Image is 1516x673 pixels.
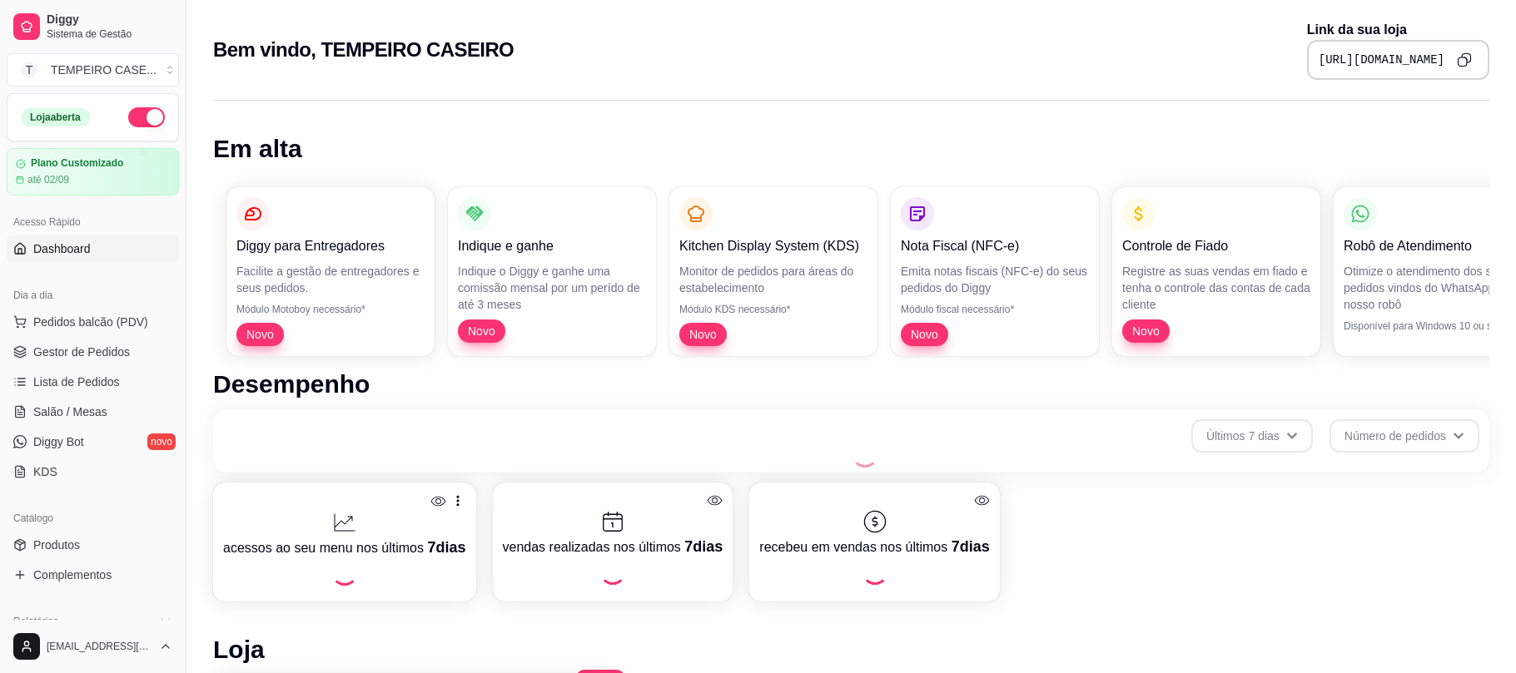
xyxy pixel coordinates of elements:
p: acessos ao seu menu nos últimos [223,536,466,559]
span: Dashboard [33,240,91,257]
a: KDS [7,458,179,485]
p: Link da sua loja [1307,20,1489,40]
span: 7 dias [427,539,465,556]
button: Número de pedidos [1330,419,1479,453]
article: até 02/09 [27,173,69,186]
button: Select a team [7,53,179,87]
span: Novo [904,326,945,343]
div: Loading [599,558,626,585]
div: Loading [331,559,358,586]
p: Controle de Fiado [1122,236,1310,256]
a: DiggySistema de Gestão [7,7,179,47]
p: Módulo KDS necessário* [679,303,867,316]
span: T [21,62,37,78]
div: Catálogo [7,505,179,532]
span: Diggy [47,12,172,27]
div: Loading [862,558,888,585]
button: Últimos 7 dias [1191,419,1313,453]
span: Diggy Bot [33,433,84,450]
span: Novo [683,326,723,343]
span: Complementos [33,567,112,583]
a: Salão / Mesas [7,398,179,425]
button: Alterar Status [128,107,165,127]
span: Gestor de Pedidos [33,344,130,360]
p: vendas realizadas nos últimos [503,535,723,558]
button: Pedidos balcão (PDV) [7,309,179,335]
a: Dashboard [7,235,179,262]
span: Salão / Mesas [33,403,107,420]
h1: Em alta [213,134,1489,164]
a: Diggy Botnovo [7,428,179,455]
span: [EMAIL_ADDRESS][DOMAIN_NAME] [47,640,152,653]
button: Copy to clipboard [1451,47,1478,73]
div: Loja aberta [21,108,90,126]
a: Lista de Pedidos [7,369,179,395]
p: Registre as suas vendas em fiado e tenha o controle das contas de cada cliente [1122,263,1310,313]
p: Módulo fiscal necessário* [901,303,1089,316]
p: Indique e ganhe [458,236,646,256]
span: Novo [1126,323,1166,339]
span: Produtos [33,537,80,553]
button: Nota Fiscal (NFC-e)Emita notas fiscais (NFC-e) do seus pedidos do DiggyMódulo fiscal necessário*Novo [891,187,1099,356]
p: Facilite a gestão de entregadores e seus pedidos. [236,263,425,296]
a: Complementos [7,562,179,588]
p: Kitchen Display System (KDS) [679,236,867,256]
p: Emita notas fiscais (NFC-e) do seus pedidos do Diggy [901,263,1089,296]
div: Dia a dia [7,282,179,309]
span: Relatórios [13,615,58,628]
h1: Loja [213,635,1489,665]
span: Sistema de Gestão [47,27,172,41]
span: Novo [461,323,502,339]
pre: [URL][DOMAIN_NAME] [1319,52,1444,68]
a: Gestor de Pedidos [7,339,179,365]
span: 7 dias [952,538,990,555]
p: Monitor de pedidos para áreas do estabelecimento [679,263,867,296]
p: Nota Fiscal (NFC-e) [901,236,1089,256]
h1: Desempenho [213,369,1489,399]
button: Diggy para EntregadoresFacilite a gestão de entregadores e seus pedidos.Módulo Motoboy necessário... [226,187,435,356]
button: Kitchen Display System (KDS)Monitor de pedidos para áreas do estabelecimentoMódulo KDS necessário... [669,187,877,356]
a: Plano Customizadoaté 02/09 [7,148,179,195]
p: recebeu em vendas nos últimos [759,535,989,558]
span: Lista de Pedidos [33,374,120,390]
span: Pedidos balcão (PDV) [33,314,148,330]
button: [EMAIL_ADDRESS][DOMAIN_NAME] [7,626,179,666]
h2: Bem vindo, TEMPEIRO CASEIRO [213,37,514,63]
span: KDS [33,463,57,480]
button: Controle de FiadoRegistre as suas vendas em fiado e tenha o controle das contas de cada clienteNovo [1112,187,1320,356]
p: Diggy para Entregadores [236,236,425,256]
p: Indique o Diggy e ganhe uma comissão mensal por um perído de até 3 meses [458,263,646,313]
div: Loading [852,441,878,468]
article: Plano Customizado [31,157,123,170]
div: Acesso Rápido [7,209,179,235]
a: Produtos [7,532,179,558]
p: Módulo Motoboy necessário* [236,303,425,316]
span: Novo [240,326,281,343]
div: TEMPEIRO CASE ... [51,62,157,78]
button: Indique e ganheIndique o Diggy e ganhe uma comissão mensal por um perído de até 3 mesesNovo [448,187,656,356]
span: 7 dias [684,538,723,555]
